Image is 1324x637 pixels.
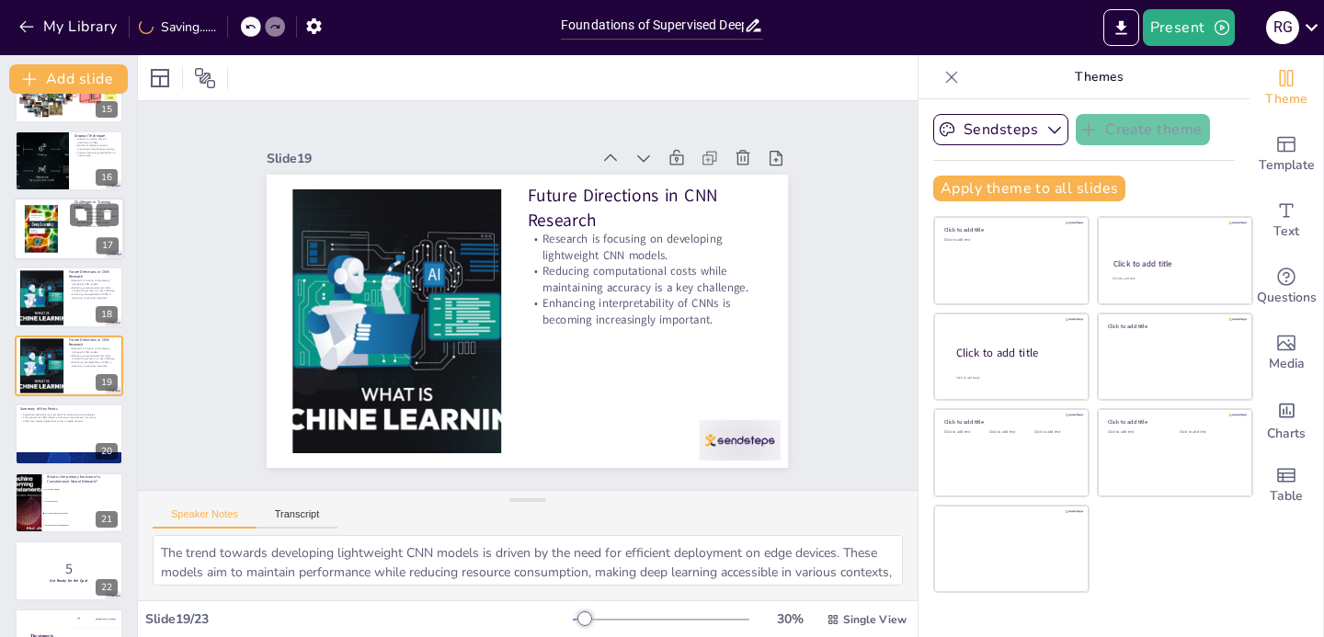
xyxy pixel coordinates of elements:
[1250,320,1323,386] div: Add images, graphics, shapes or video
[1250,254,1323,320] div: Get real-time input from your audience
[97,238,119,255] div: 17
[1266,9,1299,46] button: r g
[74,208,119,214] p: Large labeled datasets are essential for effective training.
[1250,121,1323,188] div: Add ready made slides
[96,579,118,596] div: 22
[69,292,118,299] p: Enhancing interpretability of CNNs is becoming increasingly important.
[9,64,128,94] button: Add slide
[1250,55,1323,121] div: Change the overall theme
[74,137,118,143] p: Dropout is used to prevent overfitting in CNNs.
[1143,9,1235,46] button: Present
[1250,452,1323,518] div: Add a table
[843,612,907,627] span: Single View
[944,226,1076,233] div: Click to add title
[69,279,118,285] p: Research is focusing on developing lightweight CNN models.
[1250,386,1323,452] div: Add charts and graphs
[1273,222,1299,242] span: Text
[15,540,123,601] div: 22
[1266,11,1299,44] div: r g
[74,221,119,227] p: Overfitting can hinder model performance on unseen data.
[50,578,87,583] strong: Get Ready for the Quiz!
[15,131,123,191] div: 16
[933,176,1125,201] button: Apply theme to all slides
[15,267,123,327] div: 18
[1108,322,1239,329] div: Click to add title
[74,151,118,157] p: Dropout improves generalization in unseen data.
[74,199,119,210] p: Challenges in Training CNNs
[20,559,118,579] p: 5
[257,508,338,529] button: Transcript
[96,374,118,391] div: 19
[74,143,118,150] p: Randomly dropping neurons encourages robust feature learning.
[1103,9,1139,46] button: Export to PowerPoint
[14,198,124,260] div: 17
[944,238,1076,243] div: Click to add text
[45,488,122,490] span: To classify images
[74,214,119,221] p: High-performance hardware is often required for training.
[1034,430,1076,435] div: Click to add text
[69,609,123,629] div: 100
[1265,89,1307,109] span: Theme
[97,203,119,225] button: Delete Slide
[45,500,122,502] span: To generate text
[47,474,118,484] p: What is the primary function of a Convolutional Neural Network?
[944,430,986,435] div: Click to add text
[1250,188,1323,254] div: Add text boxes
[933,114,1068,145] button: Sendsteps
[96,511,118,528] div: 21
[139,18,216,36] div: Saving......
[1259,155,1315,176] span: Template
[989,430,1031,435] div: Click to add text
[69,347,118,353] p: Research is focusing on developing lightweight CNN models.
[20,416,118,420] p: The evolution of CNNs reflects continuous improvement in accuracy.
[1270,486,1303,506] span: Table
[15,404,123,464] div: 20
[96,443,118,460] div: 20
[20,406,118,412] p: Summary of Key Points
[74,132,118,138] p: Dropout Technique
[1108,430,1166,435] div: Click to add text
[528,296,762,328] p: Enhancing interpretability of CNNs is becoming increasingly important.
[1269,354,1305,374] span: Media
[20,413,118,416] p: Supervised deep learning is essential for advancing AI technologies.
[561,12,744,39] input: Insert title
[956,346,1074,361] div: Click to add title
[528,184,762,233] p: Future Directions in CNN Research
[69,285,118,291] p: Reducing computational costs while maintaining accuracy is a key challenge.
[20,420,118,424] p: CNNs have diverse applications across multiple domains.
[966,55,1231,99] p: Themes
[96,306,118,323] div: 18
[14,12,125,41] button: My Library
[528,231,762,263] p: Research is focusing on developing lightweight CNN models.
[69,268,118,279] p: Future Directions in CNN Research
[1180,430,1238,435] div: Click to add text
[1267,424,1306,444] span: Charts
[267,150,589,167] div: Slide 19
[768,610,812,628] div: 30 %
[15,472,123,533] div: 21
[956,376,1072,381] div: Click to add body
[96,101,118,118] div: 15
[69,354,118,360] p: Reducing computational costs while maintaining accuracy is a key challenge.
[1108,418,1239,426] div: Click to add title
[1113,258,1236,269] div: Click to add title
[194,67,216,89] span: Position
[145,610,573,628] div: Slide 19 / 23
[70,203,92,225] button: Duplicate Slide
[45,524,122,526] span: To perform data augmentation
[1113,277,1235,281] div: Click to add text
[153,508,257,529] button: Speaker Notes
[1257,288,1317,308] span: Questions
[1076,114,1210,145] button: Create theme
[15,336,123,396] div: 19
[69,360,118,367] p: Enhancing interpretability of CNNs is becoming increasingly important.
[528,263,762,295] p: Reducing computational costs while maintaining accuracy is a key challenge.
[69,337,118,347] p: Future Directions in CNN Research
[45,512,122,514] span: To extract features from data
[944,418,1076,426] div: Click to add title
[145,63,175,93] div: Layout
[96,169,118,186] div: 16
[153,535,903,586] textarea: The trend towards developing lightweight CNN models is driven by the need for efficient deploymen...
